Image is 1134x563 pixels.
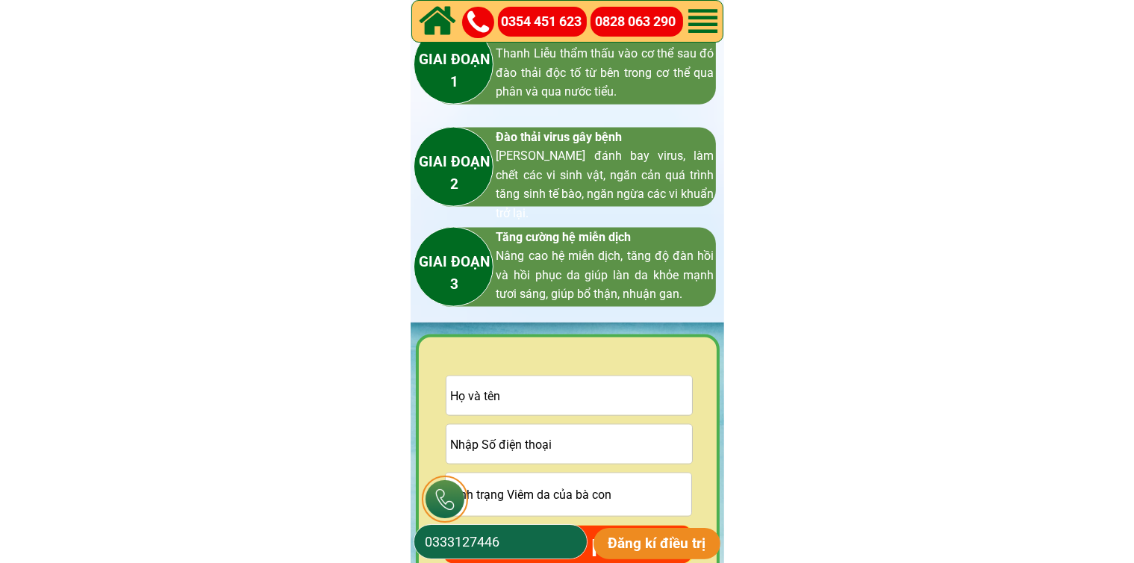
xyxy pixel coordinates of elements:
span: Thanh Liễu thẩm thấu vào cơ thể sau đó đào thải độc tố từ bên trong cơ thể qua phân và qua nước t... [496,46,714,99]
input: Họ và tên [446,376,692,415]
a: 0828 063 290 [595,11,684,33]
a: 0354 451 623 [501,11,589,33]
h3: GIAI ĐOẠN 2 [380,151,529,196]
h3: GIAI ĐOẠN 3 [380,251,529,296]
input: Vui lòng nhập ĐÚNG SỐ ĐIỆN THOẠI [446,425,692,464]
h3: Đào thải virus gây bệnh [496,128,714,223]
span: Nâng cao hệ miễn dịch, tăng độ đàn hồi và hồi phục da giúp làn da khỏe mạnh tươi sáng, giúp bổ th... [496,249,714,301]
input: Tình trạng Viêm da của bà con [446,473,691,516]
h3: Đào thài độc tố [496,25,714,102]
p: Đăng kí điều trị [594,528,721,559]
h3: GIAI ĐOẠN 1 [380,49,529,94]
h3: Tăng cường hệ miễn dịch [496,228,714,304]
span: [PERSON_NAME] đánh bay virus, làm chết các vi sinh vật, ngăn cản quá trình tăng sinh tế bào, ngăn... [496,149,714,220]
input: Số điện thoại [421,525,580,559]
